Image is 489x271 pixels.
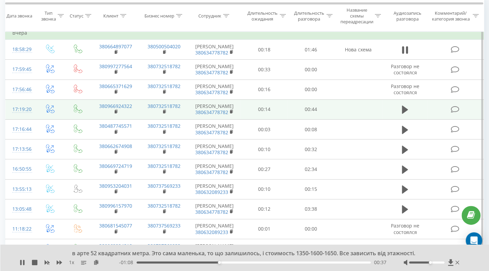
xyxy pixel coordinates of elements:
td: Вчера [5,26,484,40]
td: [PERSON_NAME] [188,60,241,79]
td: 00:00 [287,79,334,99]
td: 00:44 [287,99,334,119]
td: 00:08 [287,120,334,139]
div: Бизнес номер [144,13,174,19]
td: 03:38 [287,199,334,219]
td: 00:00 [287,219,334,239]
div: 11:18:22 [12,222,28,236]
a: 380487745571 [99,123,132,129]
td: [PERSON_NAME] [188,139,241,159]
a: 380732518782 [148,143,181,149]
a: 380634778782 [195,49,228,56]
div: 13:05:48 [12,202,28,216]
div: 17:16:44 [12,123,28,136]
td: 00:03 [241,120,287,139]
td: 00:33 [241,60,287,79]
div: Длительность ожидания [247,10,278,22]
a: 380662674908 [99,143,132,149]
div: Название схемы переадресации [340,7,373,25]
a: 380634778782 [195,149,228,156]
a: 380732518782 [148,163,181,169]
div: Клиент [103,13,118,19]
div: Сотрудник [198,13,221,19]
td: 00:01 [241,219,287,239]
a: 380632089233 [195,229,228,235]
div: Длительность разговора [294,10,325,22]
td: 00:10 [241,139,287,159]
a: 380681545077 [99,222,132,229]
a: 380962224818 [99,243,132,249]
a: 380732518782 [148,123,181,129]
a: 380634778782 [195,169,228,175]
td: 00:15 [287,239,334,259]
a: 380500504020 [148,43,181,50]
div: 10:50:20 [12,242,28,256]
a: 380664897077 [99,43,132,50]
a: 380634778782 [195,69,228,76]
a: 380634778782 [195,109,228,115]
div: Тип звонка [41,10,56,22]
div: 17:19:20 [12,103,28,116]
div: Accessibility label [218,261,221,264]
td: 00:27 [241,159,287,179]
a: 380997277564 [99,63,132,70]
td: 00:00 [287,60,334,79]
div: 17:59:45 [12,63,28,76]
a: 380634778782 [195,209,228,215]
td: 00:16 [241,79,287,99]
td: 00:15 [287,179,334,199]
a: 380996157970 [99,202,132,209]
a: 380634778782 [195,129,228,136]
div: 17:56:46 [12,83,28,96]
td: 00:12 [241,199,287,219]
td: [PERSON_NAME] [188,79,241,99]
td: 00:13 [241,239,287,259]
span: Разговор не состоялся [391,222,419,235]
a: 380953204031 [99,183,132,189]
div: Статус [70,13,83,19]
a: 380737569233 [148,243,181,249]
a: 380732518782 [148,83,181,89]
a: 380732518782 [148,202,181,209]
div: 18:58:29 [12,43,28,56]
td: [PERSON_NAME] [188,40,241,60]
a: 380665371629 [99,83,132,89]
a: 380634778782 [195,89,228,96]
a: 380632089233 [195,189,228,195]
td: Нова схема [334,40,383,60]
td: 02:34 [287,159,334,179]
span: Разговор не состоялся [391,83,419,96]
span: 00:37 [374,259,386,266]
a: 380737569233 [148,222,181,229]
td: [PERSON_NAME] [188,159,241,179]
td: [PERSON_NAME] [188,239,241,259]
div: Комментарий/категория звонка [431,10,471,22]
td: [PERSON_NAME] [188,199,241,219]
div: 17:13:56 [12,143,28,156]
span: 1 x [69,259,74,266]
td: 01:46 [287,40,334,60]
td: 00:14 [241,99,287,119]
td: [PERSON_NAME] [188,219,241,239]
div: 16:50:55 [12,162,28,176]
div: Accessibility label [429,261,432,264]
a: 380732518782 [148,63,181,70]
td: [PERSON_NAME] [188,179,241,199]
td: 00:32 [287,139,334,159]
div: Аудиозапись разговора [389,10,426,22]
a: 380669724719 [99,163,132,169]
a: 380732518782 [148,103,181,109]
a: 380966924322 [99,103,132,109]
span: Разговор не состоялся [391,63,419,76]
td: 00:10 [241,179,287,199]
div: 13:55:13 [12,183,28,196]
span: - 01:08 [119,259,137,266]
td: [PERSON_NAME] [188,99,241,119]
td: [PERSON_NAME] [188,120,241,139]
a: 380737569233 [148,183,181,189]
div: Дата звонка [7,13,32,19]
td: 00:18 [241,40,287,60]
div: в арте 52 квадратних метра. Это сама маленька, то що залишилось, і стоимость 1350-1600-1650. Все ... [64,250,417,257]
div: Open Intercom Messenger [466,232,482,249]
